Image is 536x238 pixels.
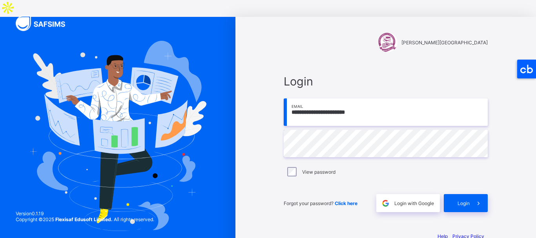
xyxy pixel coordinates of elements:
img: SAFSIMS Logo [16,16,75,31]
span: Forgot your password? [284,200,357,206]
label: View password [302,169,335,175]
span: Login with Google [394,200,434,206]
img: google.396cfc9801f0270233282035f929180a.svg [381,199,390,208]
span: [PERSON_NAME][GEOGRAPHIC_DATA] [401,40,488,45]
img: Hero Image [29,41,206,231]
a: Click here [335,200,357,206]
span: Login [284,74,488,88]
span: Login [458,200,470,206]
span: Copyright © 2025 All rights reserved. [16,216,154,222]
span: Version 0.1.19 [16,211,154,216]
strong: Flexisaf Edusoft Limited. [55,216,113,222]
